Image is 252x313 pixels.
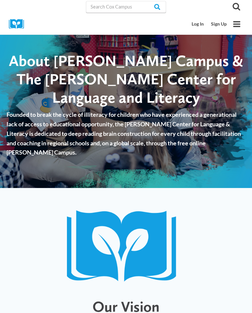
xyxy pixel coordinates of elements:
img: CoxCampus-Logo_Book only [67,210,185,284]
button: Open menu [230,18,243,31]
input: Search Cox Campus [86,1,166,13]
img: Cox Campus [9,19,29,29]
nav: Secondary Mobile Navigation [188,18,230,30]
p: Founded to break the cycle of illiteracy for children who have experienced a generational lack of... [7,110,245,157]
span: About [PERSON_NAME] Campus & The [PERSON_NAME] Center for Language and Literacy [9,51,243,107]
a: Log In [188,18,208,30]
a: Sign Up [207,18,230,30]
